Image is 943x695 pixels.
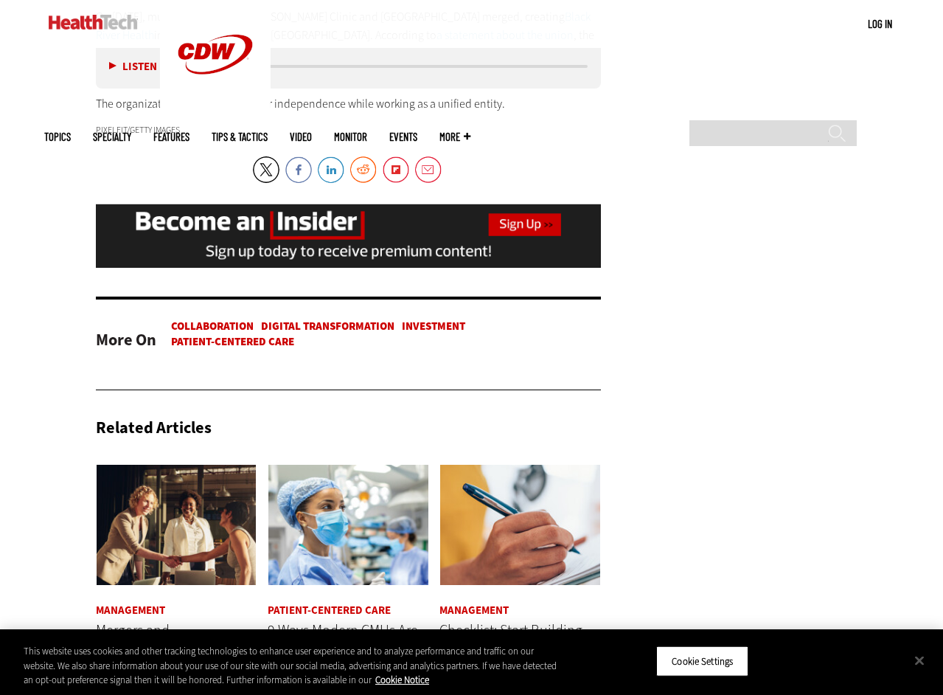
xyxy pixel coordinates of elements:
[375,674,429,686] a: More information about your privacy
[49,15,138,30] img: Home
[903,644,936,677] button: Close
[334,131,367,142] a: MonITor
[212,131,268,142] a: Tips & Tactics
[868,17,892,30] a: Log in
[656,646,748,677] button: Cookie Settings
[93,131,131,142] span: Specialty
[268,605,391,616] a: Patient-Centered Care
[439,605,509,616] a: Management
[868,16,892,32] div: User menu
[171,334,294,349] a: Patient-Centered Care
[268,464,429,586] img: nurse check monitor in the OR
[171,319,254,333] a: Collaboration
[261,319,394,333] a: Digital Transformation
[24,644,566,688] div: This website uses cookies and other tracking technologies to enhance user experience and to analy...
[160,97,271,113] a: CDW
[96,420,212,436] h3: Related Articles
[290,131,312,142] a: Video
[96,464,257,586] img: business leaders shake hands in conference room
[389,131,417,142] a: Events
[96,605,165,616] a: Management
[439,131,470,142] span: More
[439,464,601,586] img: Person with a clipboard checking a list
[153,131,189,142] a: Features
[44,131,71,142] span: Topics
[402,319,465,333] a: Investment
